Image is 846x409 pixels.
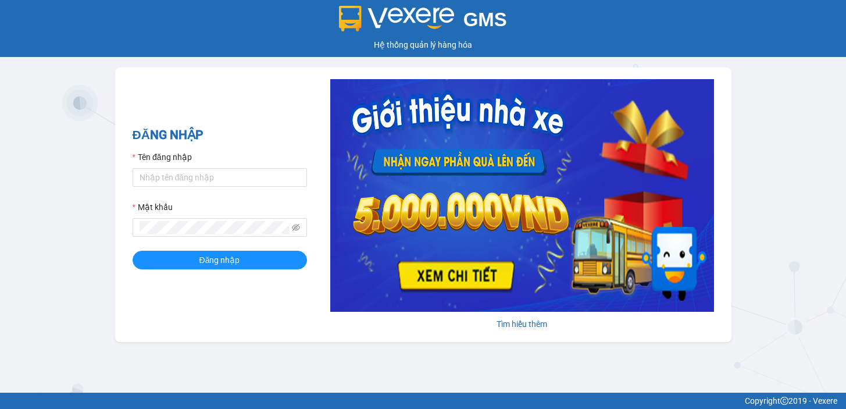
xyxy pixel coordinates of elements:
div: Tìm hiểu thêm [330,318,714,330]
img: logo 2 [339,6,454,31]
div: Hệ thống quản lý hàng hóa [3,38,843,51]
input: Mật khẩu [140,221,290,234]
a: GMS [339,17,507,27]
input: Tên đăng nhập [133,168,307,187]
span: GMS [463,9,507,30]
label: Tên đăng nhập [133,151,192,163]
button: Đăng nhập [133,251,307,269]
label: Mật khẩu [133,201,173,214]
img: banner-0 [330,79,714,312]
span: Đăng nhập [199,254,240,266]
span: eye-invisible [292,223,300,232]
div: Copyright 2019 - Vexere [9,394,837,407]
span: copyright [780,397,788,405]
h2: ĐĂNG NHẬP [133,126,307,145]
